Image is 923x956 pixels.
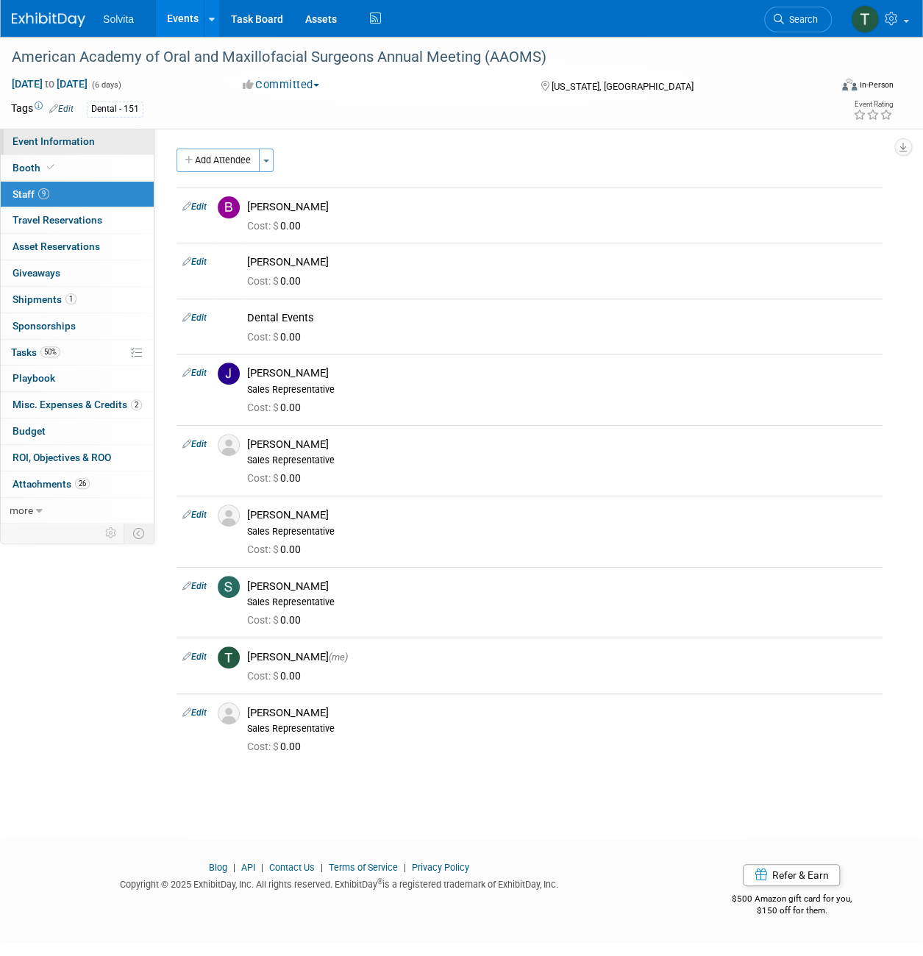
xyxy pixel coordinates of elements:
[247,543,307,555] span: 0.00
[75,478,90,489] span: 26
[99,524,124,543] td: Personalize Event Tab Strip
[218,196,240,218] img: B.jpg
[257,862,267,873] span: |
[412,862,469,873] a: Privacy Policy
[1,365,154,391] a: Playbook
[182,201,207,212] a: Edit
[218,504,240,527] img: Associate-Profile-5.png
[247,275,280,287] span: Cost: $
[10,504,33,516] span: more
[218,434,240,456] img: Associate-Profile-5.png
[552,81,694,92] span: [US_STATE], [GEOGRAPHIC_DATA]
[124,524,154,543] td: Toggle Event Tabs
[247,670,307,682] span: 0.00
[13,399,142,410] span: Misc. Expenses & Credits
[241,862,255,873] a: API
[40,346,60,357] span: 50%
[218,363,240,385] img: J.jpg
[247,472,307,484] span: 0.00
[182,581,207,591] a: Edit
[90,80,121,90] span: (6 days)
[1,234,154,260] a: Asset Reservations
[13,214,102,226] span: Travel Reservations
[247,650,877,664] div: [PERSON_NAME]
[182,439,207,449] a: Edit
[247,220,280,232] span: Cost: $
[247,438,877,452] div: [PERSON_NAME]
[859,79,894,90] div: In-Person
[47,163,54,171] i: Booth reservation complete
[209,862,227,873] a: Blog
[247,508,877,522] div: [PERSON_NAME]
[177,149,260,172] button: Add Attendee
[247,220,307,232] span: 0.00
[13,478,90,490] span: Attachments
[247,596,877,608] div: Sales Representative
[13,320,76,332] span: Sponsorships
[851,5,879,33] img: Tiannah Halcomb
[247,614,280,626] span: Cost: $
[853,101,893,108] div: Event Rating
[1,207,154,233] a: Travel Reservations
[87,101,143,117] div: Dental - 151
[218,576,240,598] img: S.jpg
[247,402,280,413] span: Cost: $
[247,741,280,752] span: Cost: $
[11,874,668,891] div: Copyright © 2025 ExhibitDay, Inc. All rights reserved. ExhibitDay is a registered trademark of Ex...
[1,260,154,286] a: Giveaways
[247,670,280,682] span: Cost: $
[13,240,100,252] span: Asset Reservations
[1,129,154,154] a: Event Information
[247,741,307,752] span: 0.00
[247,331,280,343] span: Cost: $
[247,255,877,269] div: [PERSON_NAME]
[13,135,95,147] span: Event Information
[690,905,894,917] div: $150 off for them.
[247,275,307,287] span: 0.00
[12,13,85,27] img: ExhibitDay
[11,77,88,90] span: [DATE] [DATE]
[49,104,74,114] a: Edit
[247,526,877,538] div: Sales Representative
[400,862,410,873] span: |
[13,425,46,437] span: Budget
[764,7,832,32] a: Search
[182,652,207,662] a: Edit
[247,366,877,380] div: [PERSON_NAME]
[43,78,57,90] span: to
[182,257,207,267] a: Edit
[247,384,877,396] div: Sales Representative
[13,452,111,463] span: ROI, Objectives & ROO
[182,707,207,718] a: Edit
[11,346,60,358] span: Tasks
[247,723,877,735] div: Sales Representative
[13,188,49,200] span: Staff
[182,510,207,520] a: Edit
[247,454,877,466] div: Sales Representative
[247,311,877,325] div: Dental Events
[765,76,894,99] div: Event Format
[329,862,398,873] a: Terms of Service
[1,287,154,313] a: Shipments1
[182,368,207,378] a: Edit
[1,392,154,418] a: Misc. Expenses & Credits2
[690,883,894,917] div: $500 Amazon gift card for you,
[103,13,134,25] span: Solvita
[247,706,877,720] div: [PERSON_NAME]
[65,293,76,304] span: 1
[238,77,325,93] button: Committed
[38,188,49,199] span: 9
[247,579,877,593] div: [PERSON_NAME]
[1,471,154,497] a: Attachments26
[784,14,818,25] span: Search
[329,652,348,663] span: (me)
[247,331,307,343] span: 0.00
[1,418,154,444] a: Budget
[269,862,315,873] a: Contact Us
[247,200,877,214] div: [PERSON_NAME]
[247,472,280,484] span: Cost: $
[13,162,57,174] span: Booth
[743,864,840,886] a: Refer & Earn
[182,313,207,323] a: Edit
[11,101,74,118] td: Tags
